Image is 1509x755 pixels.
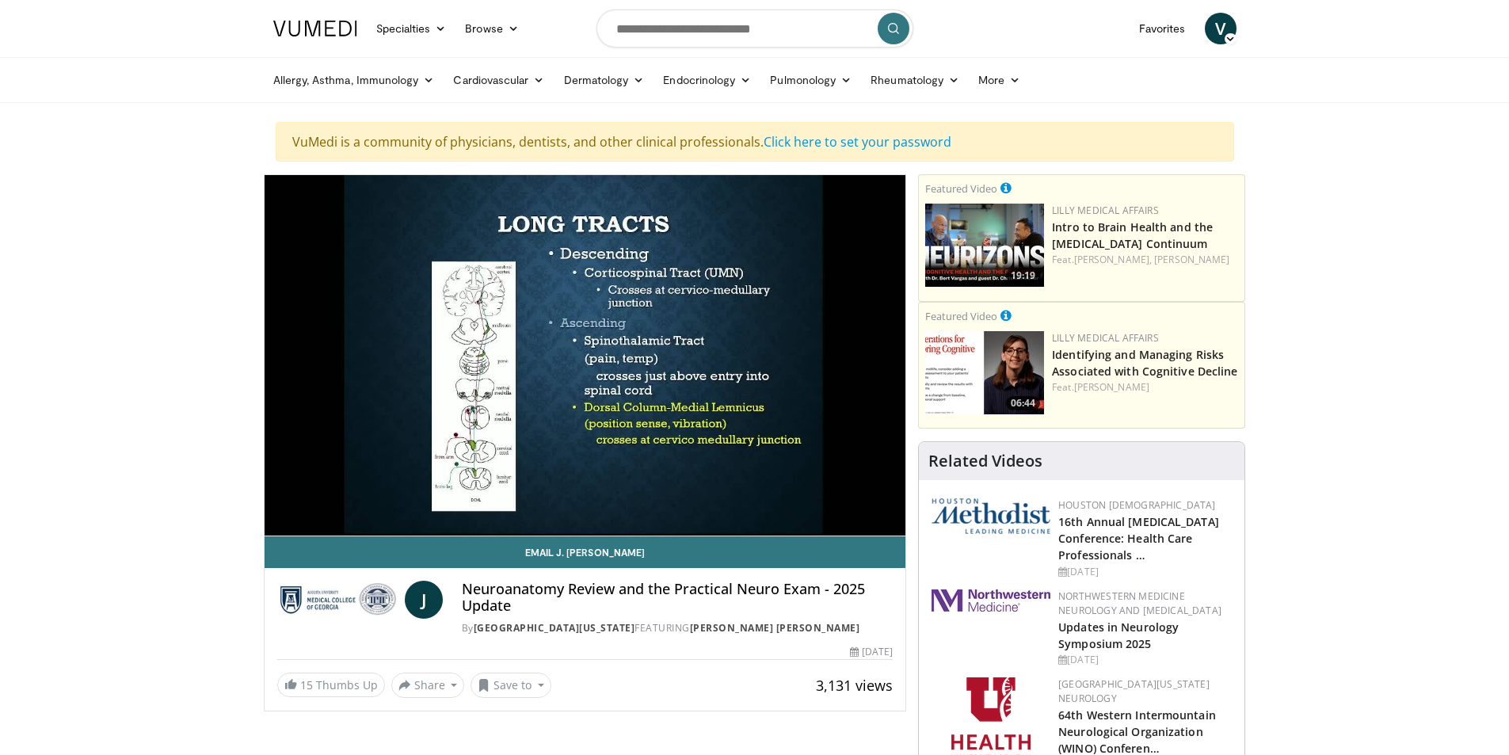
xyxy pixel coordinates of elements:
a: More [969,64,1030,96]
a: 06:44 [925,331,1044,414]
a: Allergy, Asthma, Immunology [264,64,444,96]
a: [PERSON_NAME] [1074,380,1149,394]
div: [DATE] [850,645,893,659]
a: Endocrinology [654,64,760,96]
div: Feat. [1052,253,1238,267]
img: Medical College of Georgia - Augusta University [277,581,398,619]
a: [PERSON_NAME] [PERSON_NAME] [690,621,860,635]
div: By FEATURING [462,621,893,635]
a: [GEOGRAPHIC_DATA][US_STATE] Neurology [1058,677,1210,705]
a: Updates in Neurology Symposium 2025 [1058,620,1179,651]
a: V [1205,13,1237,44]
small: Featured Video [925,309,997,323]
img: fc5f84e2-5eb7-4c65-9fa9-08971b8c96b8.jpg.150x105_q85_crop-smart_upscale.jpg [925,331,1044,414]
input: Search topics, interventions [596,10,913,48]
img: VuMedi Logo [273,21,357,36]
a: Identifying and Managing Risks Associated with Cognitive Decline [1052,347,1237,379]
a: Pulmonology [760,64,861,96]
div: Feat. [1052,380,1238,395]
a: Rheumatology [861,64,969,96]
a: Email J. [PERSON_NAME] [265,536,906,568]
small: Featured Video [925,181,997,196]
span: 3,131 views [816,676,893,695]
a: Lilly Medical Affairs [1052,331,1159,345]
a: Click here to set your password [764,133,951,151]
a: Specialties [367,13,456,44]
img: 5e4488cc-e109-4a4e-9fd9-73bb9237ee91.png.150x105_q85_autocrop_double_scale_upscale_version-0.2.png [932,498,1050,534]
a: Cardiovascular [444,64,554,96]
div: VuMedi is a community of physicians, dentists, and other clinical professionals. [276,122,1234,162]
a: Dermatology [554,64,654,96]
a: J [405,581,443,619]
div: [DATE] [1058,565,1232,579]
span: 15 [300,677,313,692]
h4: Neuroanatomy Review and the Practical Neuro Exam - 2025 Update [462,581,893,615]
a: [GEOGRAPHIC_DATA][US_STATE] [474,621,635,635]
a: Intro to Brain Health and the [MEDICAL_DATA] Continuum [1052,219,1213,251]
a: Favorites [1130,13,1195,44]
a: 15 Thumbs Up [277,673,385,697]
span: 06:44 [1006,396,1040,410]
div: [DATE] [1058,653,1232,667]
button: Share [391,673,465,698]
a: Houston [DEMOGRAPHIC_DATA] [1058,498,1215,512]
video-js: Video Player [265,175,906,536]
img: 2a462fb6-9365-492a-ac79-3166a6f924d8.png.150x105_q85_autocrop_double_scale_upscale_version-0.2.jpg [932,589,1050,612]
a: Lilly Medical Affairs [1052,204,1159,217]
a: Northwestern Medicine Neurology and [MEDICAL_DATA] [1058,589,1221,617]
a: 19:19 [925,204,1044,287]
img: a80fd508-2012-49d4-b73e-1d4e93549e78.png.150x105_q85_crop-smart_upscale.jpg [925,204,1044,287]
a: 16th Annual [MEDICAL_DATA] Conference: Health Care Professionals … [1058,514,1219,562]
a: [PERSON_NAME], [1074,253,1152,266]
h4: Related Videos [928,452,1042,471]
a: [PERSON_NAME] [1154,253,1229,266]
span: 19:19 [1006,269,1040,283]
button: Save to [471,673,551,698]
a: Browse [455,13,528,44]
